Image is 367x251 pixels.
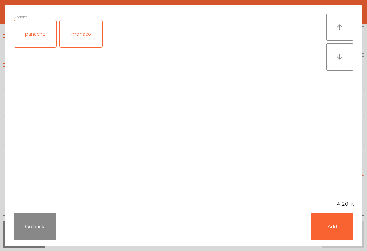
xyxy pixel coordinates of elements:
div: panache [14,20,56,47]
button: arrow_downward [326,43,353,71]
button: Add [311,213,353,240]
div: 4.20Fr. [5,200,362,208]
i: arrow_downward [336,53,344,61]
span: Options [14,14,27,20]
button: arrow_upward [326,14,353,41]
i: arrow_upward [336,23,344,31]
div: monaco [60,20,102,47]
button: Go back [14,213,56,240]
